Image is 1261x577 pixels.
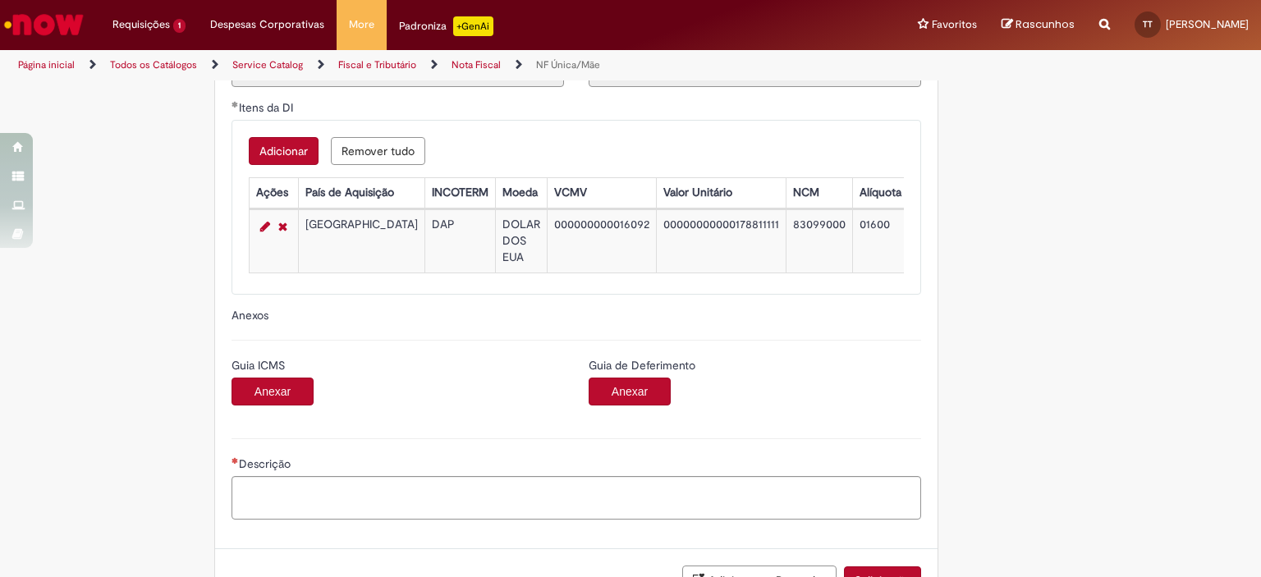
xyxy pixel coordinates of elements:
button: Add a row for Itens da DI [249,137,319,165]
th: País de Aquisição [298,177,424,208]
span: Guia de Deferimento [589,358,699,373]
a: Editar Linha 1 [256,217,274,236]
div: Padroniza [399,16,493,36]
span: More [349,16,374,33]
td: 83099000 [786,209,852,272]
textarea: Descrição [232,476,921,520]
span: [PERSON_NAME] [1166,17,1249,31]
td: DAP [424,209,495,272]
button: Remove all rows for Itens da DI [331,137,425,165]
th: Ações [249,177,298,208]
a: Fiscal e Tributário [338,58,416,71]
th: VCMV [547,177,656,208]
td: DOLAR DOS EUA [495,209,547,272]
span: Necessários [232,457,239,464]
span: Obrigatório Preenchido [232,101,239,108]
button: Anexar [232,378,314,405]
th: INCOTERM [424,177,495,208]
label: Anexos [232,308,268,323]
td: 00000000000178811111 [656,209,786,272]
a: Todos os Catálogos [110,58,197,71]
ul: Trilhas de página [12,50,828,80]
td: 01600 [852,209,921,272]
a: Remover linha 1 [274,217,291,236]
span: Despesas Corporativas [210,16,324,33]
a: NF Única/Mãe [536,58,600,71]
span: Guia ICMS [232,358,288,373]
span: Requisições [112,16,170,33]
th: Moeda [495,177,547,208]
td: 000000000016092 [547,209,656,272]
a: Service Catalog [232,58,303,71]
th: Valor Unitário [656,177,786,208]
a: Nota Fiscal [452,58,501,71]
span: Itens da DI [239,100,296,115]
a: Rascunhos [1002,17,1075,33]
th: Alíquota I.I. [852,177,921,208]
th: NCM [786,177,852,208]
span: 1 [173,19,186,33]
button: Anexar [589,378,671,405]
p: +GenAi [453,16,493,36]
span: TT [1143,19,1153,30]
span: Descrição [239,456,294,471]
span: Favoritos [932,16,977,33]
a: Página inicial [18,58,75,71]
span: Rascunhos [1016,16,1075,32]
img: ServiceNow [2,8,86,41]
td: [GEOGRAPHIC_DATA] [298,209,424,272]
